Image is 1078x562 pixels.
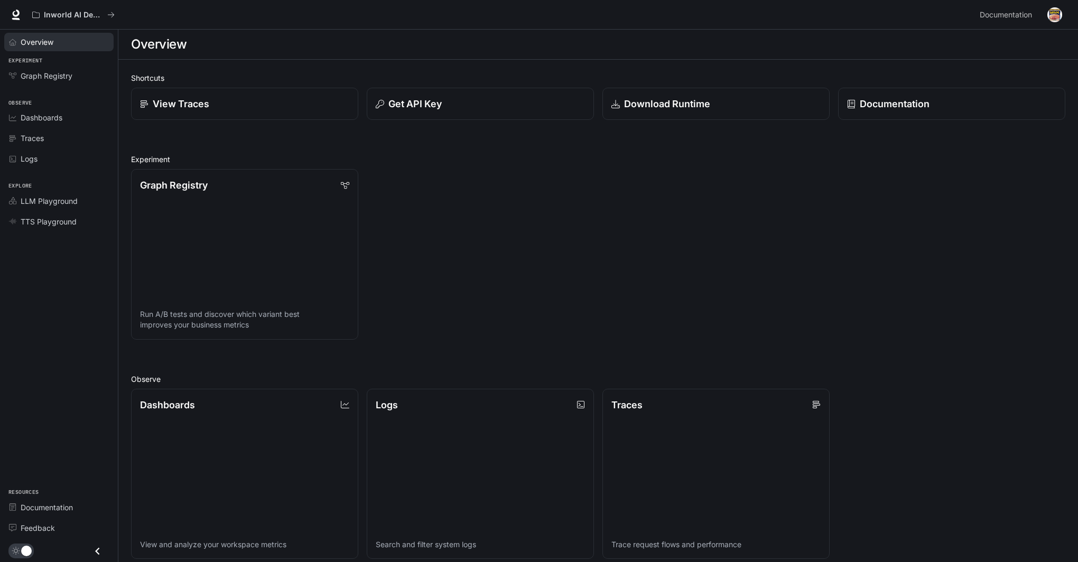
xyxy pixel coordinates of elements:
[624,97,710,111] p: Download Runtime
[4,108,114,127] a: Dashboards
[21,522,55,533] span: Feedback
[153,97,209,111] p: View Traces
[376,398,398,412] p: Logs
[4,129,114,147] a: Traces
[21,545,32,556] span: Dark mode toggle
[140,398,195,412] p: Dashboards
[388,97,442,111] p: Get API Key
[27,4,119,25] button: All workspaces
[131,169,358,340] a: Graph RegistryRun A/B tests and discover which variant best improves your business metrics
[4,192,114,210] a: LLM Playground
[611,539,821,550] p: Trace request flows and performance
[86,540,109,562] button: Close drawer
[602,389,830,559] a: TracesTrace request flows and performance
[367,389,594,559] a: LogsSearch and filter system logs
[980,8,1032,22] span: Documentation
[4,67,114,85] a: Graph Registry
[21,133,44,144] span: Traces
[21,70,72,81] span: Graph Registry
[131,88,358,120] a: View Traces
[376,539,585,550] p: Search and filter system logs
[21,153,38,164] span: Logs
[21,502,73,513] span: Documentation
[975,4,1040,25] a: Documentation
[838,88,1065,120] a: Documentation
[367,88,594,120] button: Get API Key
[131,389,358,559] a: DashboardsView and analyze your workspace metrics
[1047,7,1062,22] img: User avatar
[1044,4,1065,25] button: User avatar
[140,539,349,550] p: View and analyze your workspace metrics
[44,11,103,20] p: Inworld AI Demos
[602,88,830,120] a: Download Runtime
[21,216,77,227] span: TTS Playground
[131,154,1065,165] h2: Experiment
[21,195,78,207] span: LLM Playground
[131,373,1065,385] h2: Observe
[611,398,643,412] p: Traces
[4,519,114,537] a: Feedback
[140,309,349,330] p: Run A/B tests and discover which variant best improves your business metrics
[4,33,114,51] a: Overview
[21,36,53,48] span: Overview
[4,498,114,517] a: Documentation
[131,72,1065,83] h2: Shortcuts
[860,97,930,111] p: Documentation
[4,212,114,231] a: TTS Playground
[140,178,208,192] p: Graph Registry
[21,112,62,123] span: Dashboards
[131,34,187,55] h1: Overview
[4,149,114,168] a: Logs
